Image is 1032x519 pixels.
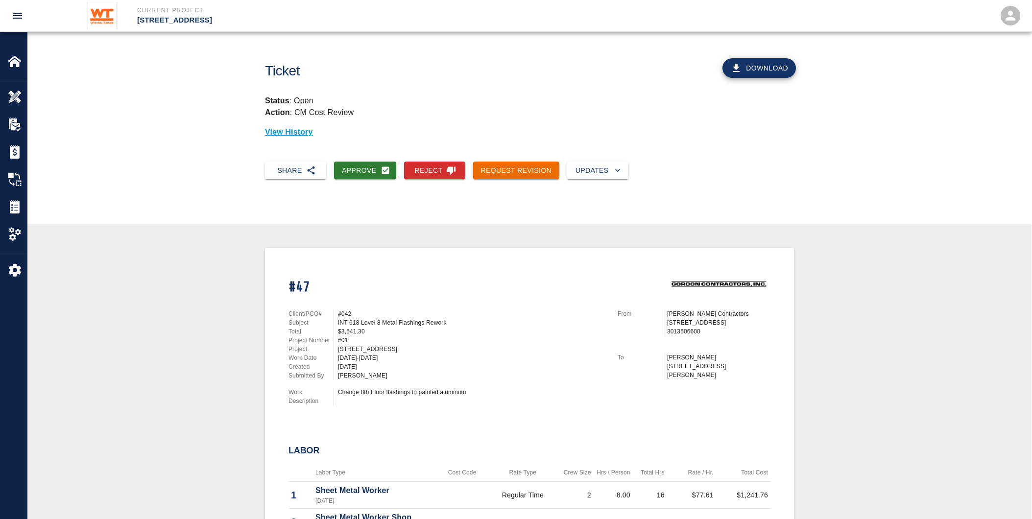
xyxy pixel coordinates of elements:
[313,464,438,482] th: Labor Type
[338,336,606,345] div: #01
[291,488,311,502] p: 1
[667,309,770,318] p: [PERSON_NAME] Contractors
[486,464,559,482] th: Rate Type
[559,482,594,509] td: 2
[265,162,326,180] button: Share
[667,482,716,509] td: $77.61
[288,446,770,456] h2: Labor
[288,309,334,318] p: Client/PCO#
[667,327,770,336] p: 3013506600
[265,108,290,117] strong: Action
[667,318,770,327] p: [STREET_ADDRESS]
[315,496,435,505] p: [DATE]
[667,362,770,379] p: [STREET_ADDRESS][PERSON_NAME]
[667,271,770,298] img: Gordon Contractors
[265,95,794,107] p: : Open
[265,63,570,79] h1: Ticket
[338,362,606,371] div: [DATE]
[288,318,334,327] p: Subject
[6,4,29,27] button: open drawer
[338,388,606,397] div: Change 8th Floor flashings to painted aluminum
[338,345,606,354] div: [STREET_ADDRESS]
[559,464,594,482] th: Crew Size
[288,279,606,295] h1: #47
[137,6,569,15] p: Current Project
[983,472,1032,519] iframe: Chat Widget
[288,345,334,354] p: Project
[288,354,334,362] p: Work Date
[473,162,560,180] button: Request Revision
[87,2,118,29] img: Whiting-Turner
[137,15,569,26] p: [STREET_ADDRESS]
[594,482,633,509] td: 8.00
[288,371,334,380] p: Submitted By
[288,327,334,336] p: Total
[334,162,396,180] button: Approve
[618,353,663,362] p: To
[265,126,794,138] p: View History
[722,58,796,78] button: Download
[716,482,770,509] td: $1,241.76
[265,96,289,105] strong: Status
[338,371,606,380] div: [PERSON_NAME]
[338,354,606,362] div: [DATE]-[DATE]
[716,464,770,482] th: Total Cost
[438,464,486,482] th: Cost Code
[667,353,770,362] p: [PERSON_NAME]
[265,108,354,117] p: : CM Cost Review
[404,162,465,180] button: Reject
[338,309,606,318] div: #042
[618,309,663,318] p: From
[288,362,334,371] p: Created
[288,336,334,345] p: Project Number
[315,485,435,496] p: Sheet Metal Worker
[486,482,559,509] td: Regular Time
[633,482,667,509] td: 16
[338,318,606,327] div: INT 618 Level 8 Metal Flashings Rework
[633,464,667,482] th: Total Hrs
[667,464,716,482] th: Rate / Hr.
[338,327,606,336] div: $3,541.30
[288,388,334,405] p: Work Description
[594,464,633,482] th: Hrs / Person
[567,162,628,180] button: Updates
